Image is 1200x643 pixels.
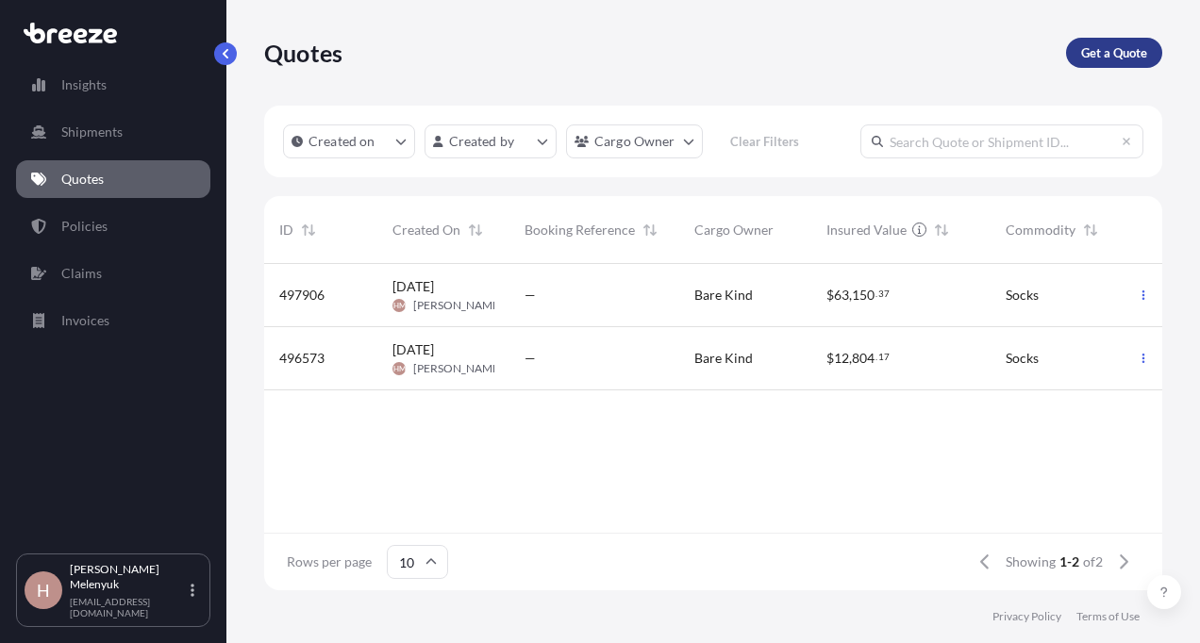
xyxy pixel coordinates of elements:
[37,581,50,600] span: H
[393,359,406,378] span: HM
[61,311,109,330] p: Invoices
[1006,221,1075,239] span: Commodity
[694,221,774,239] span: Cargo Owner
[878,354,890,360] span: 17
[279,286,325,305] span: 497906
[1006,552,1056,571] span: Showing
[1066,38,1162,68] a: Get a Quote
[1076,609,1140,624] a: Terms of Use
[525,349,536,368] span: —
[61,75,107,94] p: Insights
[393,296,406,315] span: HM
[16,207,210,245] a: Policies
[834,289,849,302] span: 63
[852,352,875,365] span: 804
[413,361,503,376] span: [PERSON_NAME]
[16,302,210,339] a: Invoices
[279,221,293,239] span: ID
[875,354,877,360] span: .
[1083,552,1103,571] span: of 2
[392,340,434,359] span: [DATE]
[279,349,325,368] span: 496573
[849,289,852,302] span: ,
[392,277,434,296] span: [DATE]
[283,124,415,158] button: createdOn Filter options
[61,217,108,236] p: Policies
[264,38,342,68] p: Quotes
[61,170,104,189] p: Quotes
[852,289,875,302] span: 150
[878,290,890,297] span: 37
[1006,349,1039,368] span: Socks
[464,219,487,241] button: Sort
[525,221,635,239] span: Booking Reference
[875,290,877,297] span: .
[694,286,753,305] span: Bare Kind
[449,132,515,151] p: Created by
[860,124,1143,158] input: Search Quote or Shipment ID...
[16,255,210,292] a: Claims
[1081,43,1147,62] p: Get a Quote
[392,221,460,239] span: Created On
[930,219,953,241] button: Sort
[425,124,557,158] button: createdBy Filter options
[70,596,187,618] p: [EMAIL_ADDRESS][DOMAIN_NAME]
[16,160,210,198] a: Quotes
[525,286,536,305] span: —
[16,66,210,104] a: Insights
[826,289,834,302] span: $
[834,352,849,365] span: 12
[992,609,1061,624] a: Privacy Policy
[70,562,187,592] p: [PERSON_NAME] Melenyuk
[297,219,320,241] button: Sort
[1079,219,1102,241] button: Sort
[712,126,818,157] button: Clear Filters
[826,221,907,239] span: Insured Value
[566,124,703,158] button: cargoOwner Filter options
[61,264,102,283] p: Claims
[594,132,675,151] p: Cargo Owner
[287,552,372,571] span: Rows per page
[413,298,503,313] span: [PERSON_NAME]
[849,352,852,365] span: ,
[694,349,753,368] span: Bare Kind
[639,219,661,241] button: Sort
[61,123,123,141] p: Shipments
[730,132,799,151] p: Clear Filters
[826,352,834,365] span: $
[1006,286,1039,305] span: Socks
[16,113,210,151] a: Shipments
[1059,552,1079,571] span: 1-2
[308,132,375,151] p: Created on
